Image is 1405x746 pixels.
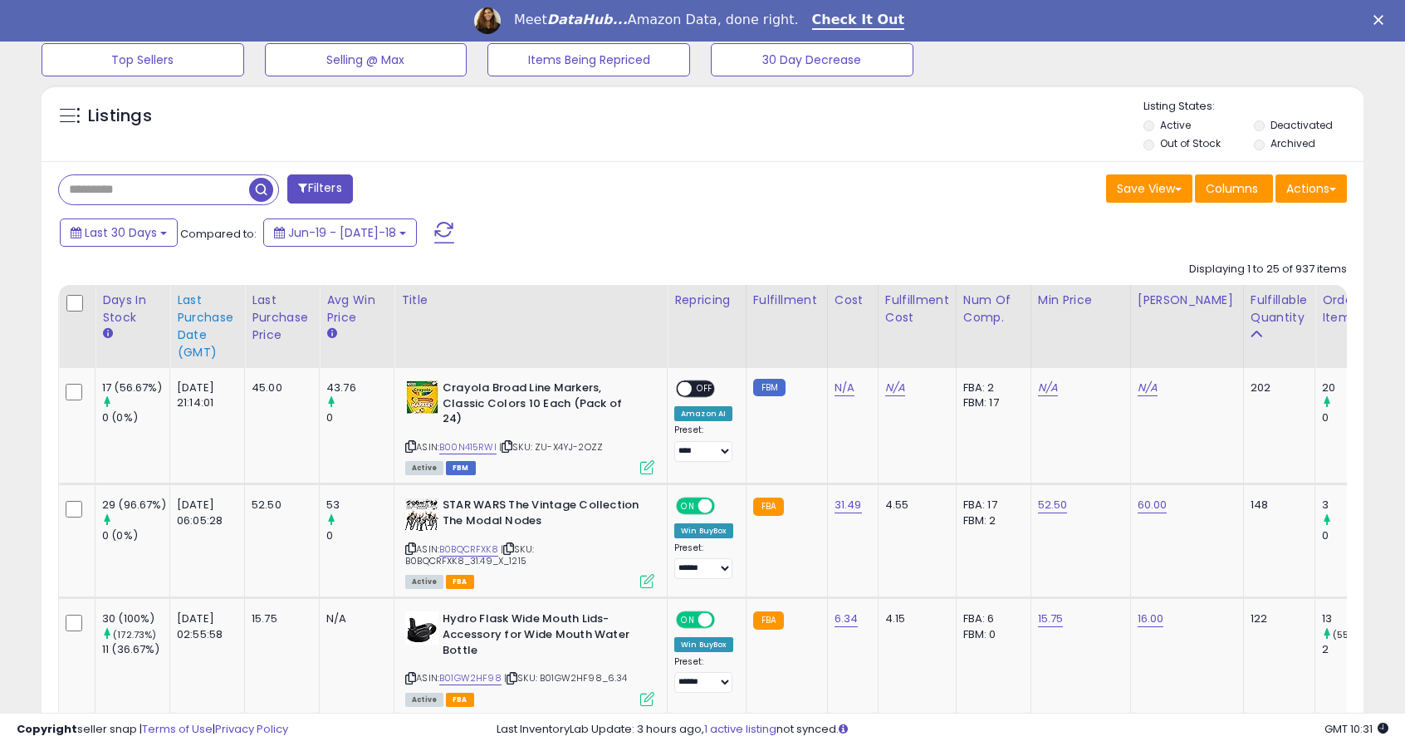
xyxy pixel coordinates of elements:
span: OFF [692,382,718,396]
div: Avg Win Price [326,292,387,326]
label: Active [1160,118,1191,132]
div: N/A [326,611,381,626]
b: Hydro Flask Wide Mouth Lids- Accessory for Wide Mouth Water Bottle [443,611,644,662]
div: FBA: 2 [963,380,1018,395]
a: Terms of Use [142,721,213,737]
button: Selling @ Max [265,43,468,76]
i: DataHub... [547,12,628,27]
div: Close [1373,15,1390,25]
div: Amazon AI [674,406,732,421]
span: OFF [712,613,739,627]
button: Jun-19 - [DATE]-18 [263,218,417,247]
div: 0 [326,410,394,425]
b: Crayola Broad Line Markers, Classic Colors 10 Each (Pack of 24) [443,380,644,431]
div: Displaying 1 to 25 of 937 items [1189,262,1347,277]
div: Fulfillment Cost [885,292,949,326]
a: 16.00 [1138,611,1164,627]
p: Listing States: [1143,99,1363,115]
label: Out of Stock [1160,136,1221,150]
div: Repricing [674,292,739,309]
a: 1 active listing [704,721,776,737]
div: [DATE] 02:55:58 [177,611,232,641]
span: | SKU: ZU-X4YJ-2OZZ [499,440,603,454]
div: 4.55 [885,498,943,513]
div: FBA: 6 [963,611,1018,626]
a: 52.50 [1038,497,1068,513]
div: 17 (56.67%) [102,380,169,395]
a: B0BQCRFXK8 [439,542,498,557]
div: Fulfillment [753,292,820,309]
div: FBA: 17 [963,498,1018,513]
div: 43.76 [326,380,394,395]
div: Days In Stock [102,292,163,326]
div: 0 [326,528,394,543]
div: [DATE] 21:14:01 [177,380,232,410]
div: 20 [1322,380,1389,395]
div: Meet Amazon Data, done right. [514,12,799,28]
small: Days In Stock. [102,326,112,341]
div: 29 (96.67%) [102,498,169,513]
button: Items Being Repriced [487,43,690,76]
img: Profile image for Georgie [474,7,501,34]
div: 0 [1322,528,1389,543]
span: Compared to: [180,226,257,242]
a: B00N415RWI [439,440,497,454]
button: Last 30 Days [60,218,178,247]
button: Save View [1106,174,1192,203]
div: ASIN: [405,380,654,473]
div: FBM: 17 [963,395,1018,410]
div: 0 [1322,410,1389,425]
div: 13 [1322,611,1389,626]
div: 122 [1251,611,1302,626]
div: Preset: [674,425,733,462]
strong: Copyright [17,721,77,737]
a: Privacy Policy [215,721,288,737]
div: 30 (100%) [102,611,169,626]
img: 51LJBYcPu-L._SL40_.jpg [405,498,438,531]
small: FBA [753,611,784,630]
div: Cost [835,292,871,309]
b: STAR WARS The Vintage Collection The Modal Nodes [443,498,644,533]
span: Columns [1206,180,1258,197]
small: Avg Win Price. [326,326,336,341]
span: OFF [712,499,739,513]
div: Ordered Items [1322,292,1383,326]
div: Title [401,292,660,309]
a: Check It Out [812,12,905,30]
button: 30 Day Decrease [711,43,913,76]
a: B01GW2HF98 [439,671,502,685]
div: 0 (0%) [102,528,169,543]
div: 4.15 [885,611,943,626]
a: 6.34 [835,611,859,627]
button: Columns [1195,174,1273,203]
div: Fulfillable Quantity [1251,292,1308,326]
div: 52.50 [252,498,306,513]
div: Win BuyBox [674,523,733,538]
span: Jun-19 - [DATE]-18 [288,224,396,241]
div: Preset: [674,542,733,580]
a: N/A [1038,380,1058,396]
label: Deactivated [1270,118,1333,132]
div: Min Price [1038,292,1124,309]
div: FBM: 0 [963,627,1018,642]
small: (172.73%) [113,628,156,641]
a: 60.00 [1138,497,1168,513]
h5: Listings [88,105,152,128]
small: (550%) [1333,628,1368,641]
a: N/A [885,380,905,396]
span: All listings currently available for purchase on Amazon [405,461,443,475]
div: Preset: [674,656,733,694]
div: 15.75 [252,611,306,626]
div: Win BuyBox [674,637,733,652]
div: seller snap | | [17,722,288,738]
a: 31.49 [835,497,862,513]
div: [PERSON_NAME] [1138,292,1236,309]
div: 202 [1251,380,1302,395]
div: Last InventoryLab Update: 3 hours ago, not synced. [497,722,1388,738]
span: Last 30 Days [85,224,157,241]
div: 11 (36.67%) [102,642,169,657]
div: FBM: 2 [963,513,1018,528]
div: 3 [1322,498,1389,513]
div: 0 (0%) [102,410,169,425]
div: ASIN: [405,498,654,586]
